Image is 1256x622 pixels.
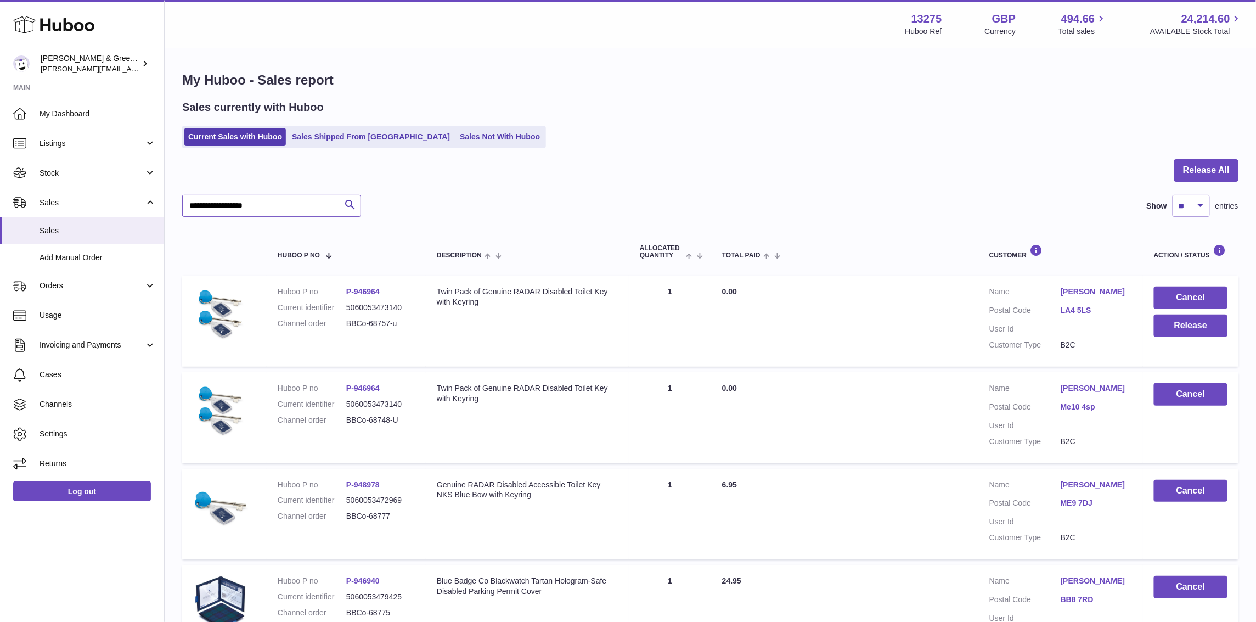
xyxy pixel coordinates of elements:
[40,281,144,291] span: Orders
[1061,576,1132,586] a: [PERSON_NAME]
[629,276,711,367] td: 1
[40,369,156,380] span: Cases
[278,415,346,425] dt: Channel order
[989,402,1061,415] dt: Postal Code
[437,576,618,597] div: Blue Badge Co Blackwatch Tartan Hologram-Safe Disabled Parking Permit Cover
[1058,26,1107,37] span: Total sales
[989,324,1061,334] dt: User Id
[629,372,711,463] td: 1
[346,495,415,506] dd: 5060053472969
[346,287,380,296] a: P-946964
[905,26,942,37] div: Huboo Ref
[640,245,683,259] span: ALLOCATED Quantity
[722,384,737,393] span: 0.00
[182,71,1238,89] h1: My Huboo - Sales report
[40,253,156,263] span: Add Manual Order
[989,498,1061,511] dt: Postal Code
[278,383,346,394] dt: Huboo P no
[193,480,248,535] img: $_57.JPG
[1215,201,1238,211] span: entries
[992,12,1016,26] strong: GBP
[346,608,415,618] dd: BBCo-68775
[1061,12,1095,26] span: 494.66
[437,383,618,404] div: Twin Pack of Genuine RADAR Disabled Toilet Key with Keyring
[278,495,346,506] dt: Current identifier
[184,128,286,146] a: Current Sales with Huboo
[40,226,156,236] span: Sales
[193,383,248,438] img: $_57.JPG
[722,287,737,296] span: 0.00
[1154,383,1227,406] button: Cancel
[288,128,454,146] a: Sales Shipped From [GEOGRAPHIC_DATA]
[1154,576,1227,598] button: Cancel
[346,384,380,393] a: P-946964
[346,592,415,602] dd: 5060053479425
[346,480,380,489] a: P-948978
[1147,201,1167,211] label: Show
[989,517,1061,527] dt: User Id
[278,399,346,410] dt: Current identifier
[989,305,1061,318] dt: Postal Code
[278,592,346,602] dt: Current identifier
[13,55,30,72] img: ellen@bluebadgecompany.co.uk
[629,469,711,560] td: 1
[1061,287,1132,297] a: [PERSON_NAME]
[346,511,415,522] dd: BBCo-68777
[40,399,156,410] span: Channels
[1154,287,1227,309] button: Cancel
[40,429,156,439] span: Settings
[1061,498,1132,508] a: ME9 7DJ
[346,415,415,425] dd: BBCo-68748-U
[1150,26,1243,37] span: AVAILABLE Stock Total
[193,287,248,341] img: $_57.JPG
[1181,12,1230,26] span: 24,214.60
[40,138,144,149] span: Listings
[989,340,1061,350] dt: Customer Type
[989,287,1061,300] dt: Name
[278,511,346,522] dt: Channel order
[1061,305,1132,316] a: LA4 5LS
[722,576,741,585] span: 24.95
[1061,533,1132,543] dd: B2C
[1061,383,1132,394] a: [PERSON_NAME]
[989,533,1061,543] dt: Customer Type
[1061,480,1132,490] a: [PERSON_NAME]
[278,302,346,313] dt: Current identifier
[1061,436,1132,447] dd: B2C
[1154,315,1227,337] button: Release
[1154,480,1227,502] button: Cancel
[278,608,346,618] dt: Channel order
[278,318,346,329] dt: Channel order
[1174,159,1238,182] button: Release All
[456,128,544,146] a: Sales Not With Huboo
[13,481,151,501] a: Log out
[40,458,156,469] span: Returns
[1150,12,1243,37] a: 24,214.60 AVAILABLE Stock Total
[40,198,144,208] span: Sales
[1154,244,1227,259] div: Action / Status
[722,480,737,489] span: 6.95
[437,480,618,501] div: Genuine RADAR Disabled Accessible Toilet Key NKS Blue Bow with Keyring
[989,480,1061,493] dt: Name
[989,244,1132,259] div: Customer
[346,302,415,313] dd: 5060053473140
[278,576,346,586] dt: Huboo P no
[985,26,1016,37] div: Currency
[911,12,942,26] strong: 13275
[346,399,415,410] dd: 5060053473140
[989,383,1061,396] dt: Name
[278,287,346,297] dt: Huboo P no
[182,100,324,115] h2: Sales currently with Huboo
[278,252,320,259] span: Huboo P no
[40,168,144,178] span: Stock
[346,318,415,329] dd: BBCo-68757-u
[1058,12,1107,37] a: 494.66 Total sales
[278,480,346,490] dt: Huboo P no
[722,252,761,259] span: Total paid
[346,576,380,585] a: P-946940
[437,252,482,259] span: Description
[41,64,220,73] span: [PERSON_NAME][EMAIL_ADDRESS][DOMAIN_NAME]
[40,109,156,119] span: My Dashboard
[1061,402,1132,412] a: Me10 4sp
[1061,340,1132,350] dd: B2C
